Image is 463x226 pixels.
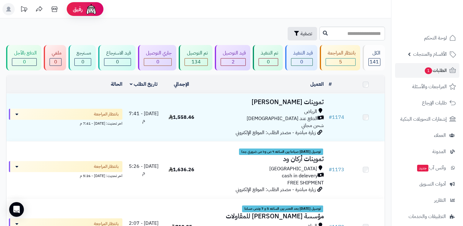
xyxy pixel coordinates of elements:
[81,58,84,66] span: 0
[169,166,194,173] span: 1,636.26
[137,45,177,70] a: جاري التوصيل 0
[43,45,67,70] a: ملغي 0
[329,114,344,121] a: #1174
[12,58,36,66] div: 0
[9,120,122,126] div: اخر تحديث: [DATE] - 7:41 م
[319,45,361,70] a: بانتظار المراجعة 5
[301,30,312,37] span: تصفية
[9,172,122,179] div: اخر تحديث: [DATE] - 5:26 م
[419,180,446,188] span: أدوات التسويق
[236,186,316,193] span: زيارة مباشرة - مصدر الطلب: الموقع الإلكتروني
[329,166,332,173] span: #
[169,114,194,121] span: 1,558.46
[54,58,57,66] span: 0
[242,205,323,212] span: توصيل [DATE] بعد العصر بين الساعه 5 و 7 ونص مساءا
[329,81,332,88] a: #
[304,108,317,115] span: الرياض
[413,50,447,58] span: الأقسام والمنتجات
[85,3,97,15] img: ai-face.png
[203,156,324,163] h3: تموينات أركان ود
[395,193,459,208] a: التقارير
[129,110,159,124] span: [DATE] - 7:41 م
[232,58,235,66] span: 2
[144,50,172,57] div: جاري التوصيل
[144,58,171,66] div: 0
[12,50,37,57] div: الدفع بالآجل
[395,128,459,143] a: العملاء
[9,202,24,217] div: Open Intercom Messenger
[129,163,159,177] span: [DATE] - 5:26 م
[400,115,447,123] span: إشعارات التحويلات البنكية
[156,58,159,66] span: 0
[395,144,459,159] a: المدونة
[326,58,355,66] div: 5
[252,45,284,70] a: تم التنفيذ 0
[23,58,26,66] span: 0
[214,45,252,70] a: قيد التوصيل 2
[67,45,97,70] a: مسترجع 0
[395,160,459,175] a: وآتس آبجديد
[417,165,428,171] span: جديد
[422,99,447,107] span: طلبات الإرجاع
[288,27,317,40] button: تصفية
[300,58,303,66] span: 0
[395,63,459,78] a: الطلبات1
[434,131,446,140] span: العملاء
[282,172,318,179] span: cash in delevery
[111,81,122,88] a: الحالة
[177,45,213,70] a: تم التوصيل 134
[329,114,332,121] span: #
[50,58,61,66] div: 0
[239,149,323,155] span: توصيل [DATE] صباحا بين الساعه ٩ ص و١٠ ص ضروري جدا
[291,50,313,57] div: قيد التنفيذ
[203,99,324,106] h3: تموينات [PERSON_NAME]
[104,58,131,66] div: 0
[339,58,342,66] span: 5
[395,209,459,224] a: التطبيقات والخدمات
[50,50,62,57] div: ملغي
[97,45,137,70] a: قيد الاسترجاع 0
[221,50,246,57] div: قيد التوصيل
[310,81,324,88] a: العميل
[74,50,91,57] div: مسترجع
[425,67,432,74] span: 1
[259,50,278,57] div: تم التنفيذ
[409,212,446,221] span: التطبيقات والخدمات
[269,165,317,172] span: [GEOGRAPHIC_DATA]
[236,129,316,136] span: زيارة مباشرة - مصدر الطلب: الموقع الإلكتروني
[329,166,344,173] a: #1173
[434,196,446,205] span: التقارير
[16,3,32,17] a: تحديثات المنصة
[421,17,457,30] img: logo-2.png
[267,58,270,66] span: 0
[291,58,312,66] div: 0
[221,58,245,66] div: 2
[412,82,447,91] span: المراجعات والأسئلة
[130,81,158,88] a: تاريخ الطلب
[174,81,189,88] a: الإجمالي
[395,177,459,191] a: أدوات التسويق
[301,122,324,129] span: شحن مجاني
[185,50,207,57] div: تم التوصيل
[284,45,319,70] a: قيد التنفيذ 0
[370,58,379,66] span: 141
[247,115,318,122] span: الدفع عند [DEMOGRAPHIC_DATA]
[104,50,131,57] div: قيد الاسترجاع
[185,58,207,66] div: 134
[395,96,459,110] a: طلبات الإرجاع
[259,58,278,66] div: 0
[5,45,43,70] a: الدفع بالآجل 0
[94,111,119,117] span: بانتظار المراجعة
[287,179,324,186] span: FREE SHIPMENT
[203,213,324,220] h3: مؤسسة [PERSON_NAME] للمقاولات
[75,58,91,66] div: 0
[395,31,459,45] a: لوحة التحكم
[73,6,83,13] span: رفيق
[192,58,201,66] span: 134
[326,50,356,57] div: بانتظار المراجعة
[116,58,119,66] span: 0
[361,45,386,70] a: الكل141
[395,112,459,126] a: إشعارات التحويلات البنكية
[424,34,447,42] span: لوحة التحكم
[416,164,446,172] span: وآتس آب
